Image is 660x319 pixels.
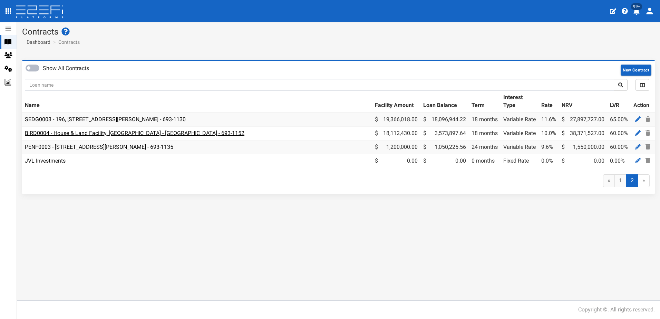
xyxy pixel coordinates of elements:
td: 18,112,430.00 [372,126,420,140]
td: 9.6% [538,140,559,154]
td: Variable Rate [501,113,538,126]
a: JVL Investments [25,157,66,164]
td: 0.00 [559,154,607,167]
span: » [638,174,650,187]
td: 10.0% [538,126,559,140]
td: 18 months [469,113,501,126]
td: Variable Rate [501,126,538,140]
th: Rate [538,91,559,113]
button: New Contract [621,65,651,76]
td: 60.00% [607,126,631,140]
h1: Contracts [22,27,655,36]
td: 0.00 [420,154,469,167]
td: 18 months [469,126,501,140]
td: 60.00% [607,140,631,154]
th: Facility Amount [372,91,420,113]
a: PENF0003 - [STREET_ADDRESS][PERSON_NAME] - 693-1135 [25,144,173,150]
a: Delete Contract [644,115,652,124]
a: BIRD0004 - House & Land Facility, [GEOGRAPHIC_DATA] - [GEOGRAPHIC_DATA] - 693-1152 [25,130,244,136]
a: Delete Contract [644,129,652,137]
td: 0.0% [538,154,559,167]
th: Name [22,91,372,113]
th: Interest Type [501,91,538,113]
td: Variable Rate [501,140,538,154]
div: Copyright ©. All rights reserved. [578,306,655,314]
td: 65.00% [607,113,631,126]
th: Action [631,91,655,113]
td: 3,573,897.64 [420,126,469,140]
td: 27,897,727.00 [559,113,607,126]
td: 19,366,018.00 [372,113,420,126]
td: 11.6% [538,113,559,126]
span: Dashboard [24,39,50,45]
th: NRV [559,91,607,113]
td: Fixed Rate [501,154,538,167]
td: 1,550,000.00 [559,140,607,154]
a: Dashboard [24,39,50,46]
a: SEDG0003 - 196, [STREET_ADDRESS][PERSON_NAME] - 693-1130 [25,116,186,123]
label: Show All Contracts [43,65,89,72]
a: 1 [614,174,627,187]
a: « [603,174,615,187]
td: 38,371,527.00 [559,126,607,140]
td: 0 months [469,154,501,167]
td: 18,096,944.22 [420,113,469,126]
td: 0.00 [372,154,420,167]
th: Term [469,91,501,113]
a: Delete Contract [644,156,652,165]
a: Delete Contract [644,143,652,151]
th: LVR [607,91,631,113]
li: Contracts [51,39,80,46]
th: Loan Balance [420,91,469,113]
td: 24 months [469,140,501,154]
span: 2 [626,174,638,187]
td: 1,200,000.00 [372,140,420,154]
td: 1,050,225.56 [420,140,469,154]
td: 0.00% [607,154,631,167]
input: Loan name [25,79,614,91]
